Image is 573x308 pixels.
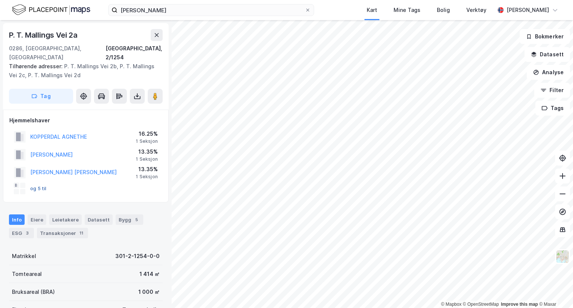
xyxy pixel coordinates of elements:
div: Kontrollprogram for chat [536,272,573,308]
a: OpenStreetMap [463,302,499,307]
div: 301-2-1254-0-0 [115,252,160,261]
div: Verktøy [466,6,486,15]
div: Mine Tags [394,6,420,15]
div: Tomteareal [12,270,42,279]
div: 1 414 ㎡ [140,270,160,279]
span: Tilhørende adresser: [9,63,64,69]
a: Mapbox [441,302,461,307]
button: Bokmerker [520,29,570,44]
div: Matrikkel [12,252,36,261]
div: 1 000 ㎡ [138,287,160,296]
div: 13.35% [136,147,158,156]
div: 1 Seksjon [136,156,158,162]
iframe: Chat Widget [536,272,573,308]
div: [GEOGRAPHIC_DATA], 2/1254 [106,44,163,62]
div: 5 [133,216,140,223]
div: Bygg [116,214,143,225]
button: Tags [535,101,570,116]
div: Datasett [85,214,113,225]
div: P. T. Mallings Vei 2a [9,29,79,41]
div: Bruksareal (BRA) [12,287,55,296]
div: Info [9,214,25,225]
img: Z [555,249,570,264]
div: 16.25% [136,129,158,138]
div: 13.35% [136,165,158,174]
button: Analyse [527,65,570,80]
div: 11 [78,229,85,237]
div: Eiere [28,214,46,225]
div: 3 [24,229,31,237]
button: Tag [9,89,73,104]
div: 1 Seksjon [136,138,158,144]
img: logo.f888ab2527a4732fd821a326f86c7f29.svg [12,3,90,16]
div: P. T. Mallings Vei 2b, P. T. Mallings Vei 2c, P. T. Mallings Vei 2d [9,62,157,80]
div: Hjemmelshaver [9,116,162,125]
a: Improve this map [501,302,538,307]
div: Kart [367,6,377,15]
button: Datasett [525,47,570,62]
div: 1 Seksjon [136,174,158,180]
div: Transaksjoner [37,228,88,238]
div: ESG [9,228,34,238]
div: Bolig [437,6,450,15]
button: Filter [534,83,570,98]
div: Leietakere [49,214,82,225]
div: [PERSON_NAME] [507,6,549,15]
input: Søk på adresse, matrikkel, gårdeiere, leietakere eller personer [118,4,305,16]
div: 0286, [GEOGRAPHIC_DATA], [GEOGRAPHIC_DATA] [9,44,106,62]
